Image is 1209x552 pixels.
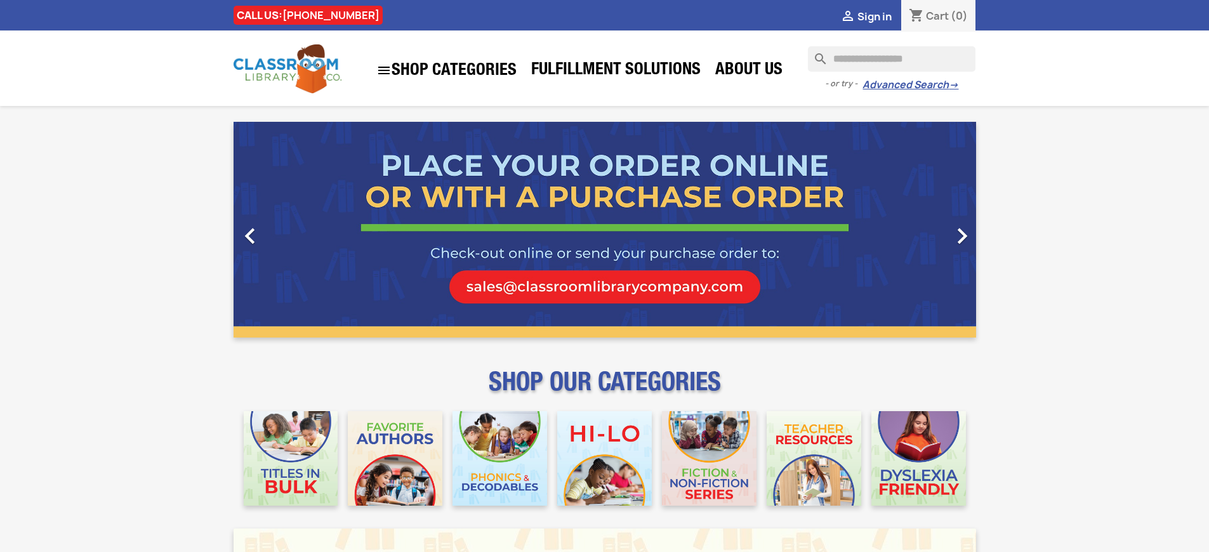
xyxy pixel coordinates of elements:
a: Fulfillment Solutions [525,58,707,84]
ul: Carousel container [234,122,976,338]
i:  [234,220,266,252]
p: SHOP OUR CATEGORIES [234,378,976,401]
span: → [949,79,958,91]
i:  [376,63,392,78]
img: CLC_Bulk_Mobile.jpg [244,411,338,506]
img: CLC_Favorite_Authors_Mobile.jpg [348,411,442,506]
a:  Sign in [840,10,892,23]
span: (0) [951,9,968,23]
i:  [840,10,856,25]
img: CLC_HiLo_Mobile.jpg [557,411,652,506]
a: About Us [709,58,789,84]
a: Previous [234,122,345,338]
img: CLC_Dyslexia_Mobile.jpg [871,411,966,506]
i:  [946,220,978,252]
a: [PHONE_NUMBER] [282,8,380,22]
a: SHOP CATEGORIES [370,56,523,84]
i: search [808,46,823,62]
a: Advanced Search→ [862,79,958,91]
span: - or try - [825,77,862,90]
span: Sign in [857,10,892,23]
img: CLC_Phonics_And_Decodables_Mobile.jpg [453,411,547,506]
a: Next [864,122,976,338]
img: CLC_Teacher_Resources_Mobile.jpg [767,411,861,506]
input: Search [808,46,975,72]
span: Cart [926,9,949,23]
div: CALL US: [234,6,383,25]
img: CLC_Fiction_Nonfiction_Mobile.jpg [662,411,756,506]
i: shopping_cart [909,9,924,24]
img: Classroom Library Company [234,44,341,93]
